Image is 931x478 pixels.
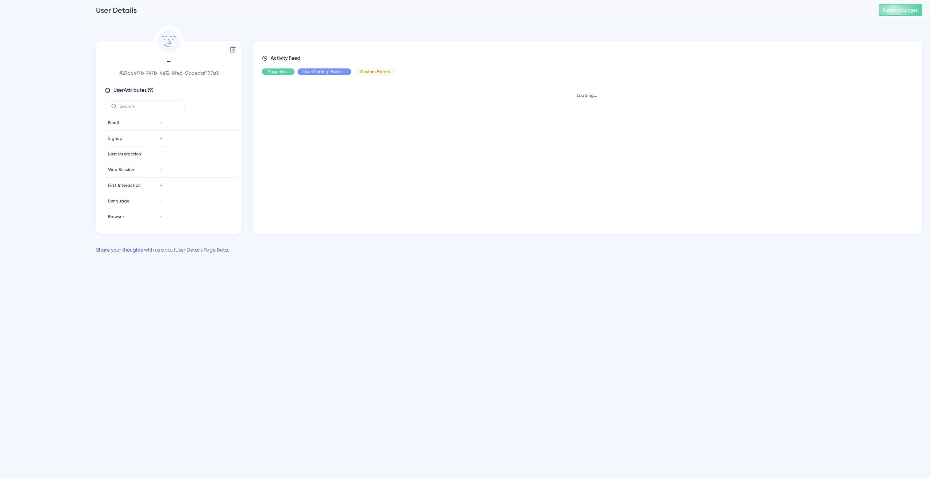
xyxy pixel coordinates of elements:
[96,5,860,15] div: User Details
[160,182,162,188] span: -
[96,247,143,253] a: Share your thoughts
[303,69,345,75] span: UserGuiding Material
[108,151,141,157] span: Last Interaction
[108,135,123,141] span: Signup
[160,135,162,141] span: -
[262,92,912,98] div: Loading...
[160,167,162,173] span: -
[108,198,129,204] span: Language
[879,4,922,16] button: Publish Changes
[108,214,124,220] span: Browser
[108,120,119,126] span: Email
[108,182,141,188] span: First Interaction
[105,55,233,67] span: -
[96,245,229,254] div: with us about User Details Page Beta .
[105,68,233,77] span: # 29cc4f7b-747b-4e12-8fe6-0caeaaf197a3
[160,198,162,204] span: -
[160,120,162,126] span: -
[883,7,918,13] span: Publish Changes
[160,151,162,157] span: -
[268,69,289,75] span: Page View
[360,69,390,75] span: Custom Events
[113,86,153,95] span: User Attributes ( 9 )
[120,104,179,109] input: Search
[160,214,162,220] span: -
[271,54,300,63] span: Activity Feed
[108,167,134,173] span: Web Session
